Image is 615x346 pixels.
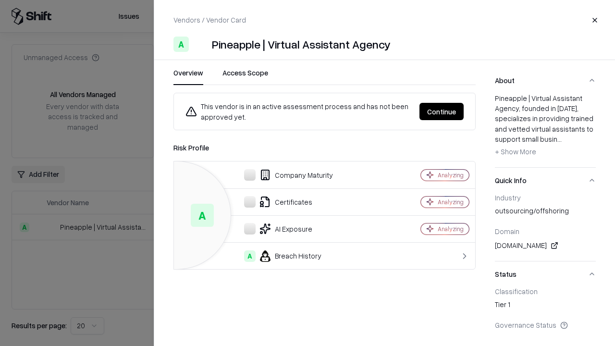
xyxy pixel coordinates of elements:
button: + Show More [495,144,536,160]
div: Company Maturity [182,169,387,181]
img: Pineapple | Virtual Assistant Agency [193,37,208,52]
button: Overview [173,68,203,85]
button: Continue [419,103,464,120]
div: This vendor is in an active assessment process and has not been approved yet. [185,101,412,122]
div: About [495,93,596,167]
div: Analyzing [438,225,464,233]
button: Quick Info [495,168,596,193]
div: Analyzing [438,171,464,179]
div: Tier 1 [495,299,596,313]
div: Analyzing [438,198,464,206]
div: Domain [495,227,596,235]
div: A [244,250,256,262]
div: Governance Status [495,321,596,329]
div: A [173,37,189,52]
span: ... [557,135,562,143]
button: Access Scope [222,68,268,85]
button: About [495,68,596,93]
div: Pineapple | Virtual Assistant Agency [212,37,391,52]
span: + Show More [495,147,536,156]
div: Risk Profile [173,142,476,153]
div: Certificates [182,196,387,208]
button: Status [495,261,596,287]
div: Classification [495,287,596,296]
div: A [191,204,214,227]
div: outsourcing/offshoring [495,206,596,219]
p: Vendors / Vendor Card [173,15,246,25]
div: Quick Info [495,193,596,261]
div: Pineapple | Virtual Assistant Agency, founded in [DATE], specializes in providing trained and vet... [495,93,596,160]
div: [DOMAIN_NAME] [495,240,596,251]
div: Breach History [182,250,387,262]
div: Industry [495,193,596,202]
div: AI Exposure [182,223,387,235]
